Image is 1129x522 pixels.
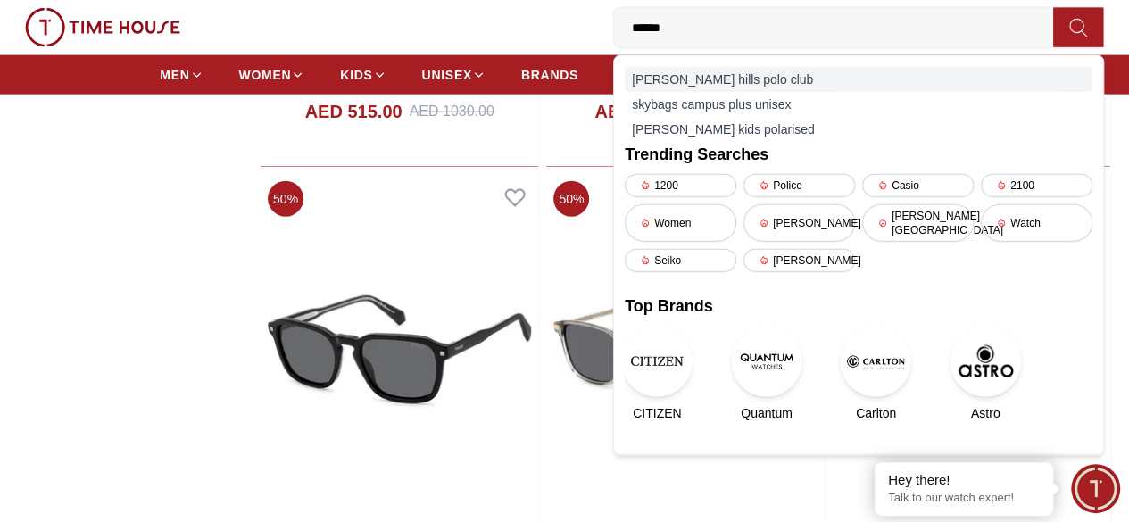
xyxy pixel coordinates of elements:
div: 1200 [625,174,736,197]
h4: AED 515.00 [305,99,403,124]
div: Casio [862,174,974,197]
div: AED 1030.00 [410,101,494,122]
a: CarltonCarlton [843,326,909,422]
a: CITIZENCITIZEN [625,326,690,422]
h4: AED 470.00 [594,99,692,124]
span: Carlton [856,404,896,422]
div: [PERSON_NAME] kids polarised [625,117,1092,142]
img: Quantum [731,326,802,397]
div: [PERSON_NAME] hills polo club [625,67,1092,92]
a: AstroAstro [953,326,1018,422]
span: KIDS [340,66,372,84]
h2: Trending Searches [625,142,1092,167]
span: MEN [160,66,189,84]
div: skybags campus plus unisex [625,92,1092,117]
div: Watch [981,204,1092,242]
a: UNISEX [422,59,486,91]
span: 50 % [268,181,303,217]
h2: Top Brands [625,294,1092,319]
div: Police [743,174,855,197]
div: 2100 [981,174,1092,197]
a: QuantumQuantum [735,326,800,422]
img: Astro [950,326,1021,397]
div: Hey there! [888,471,1040,489]
span: 50 % [553,181,589,217]
span: WOMEN [239,66,292,84]
img: Carlton [840,326,911,397]
div: Chat Widget [1071,464,1120,513]
a: BRANDS [521,59,578,91]
a: WOMEN [239,59,305,91]
a: KIDS [340,59,386,91]
span: UNISEX [422,66,472,84]
div: Women [625,204,736,242]
div: [PERSON_NAME] [743,249,855,272]
span: BRANDS [521,66,578,84]
p: Talk to our watch expert! [888,491,1040,506]
span: CITIZEN [633,404,681,422]
div: Seiko [625,249,736,272]
a: MEN [160,59,203,91]
img: ... [25,8,180,47]
span: Astro [971,404,1000,422]
img: CITIZEN [621,326,693,397]
div: [PERSON_NAME][GEOGRAPHIC_DATA] [862,204,974,242]
div: [PERSON_NAME] [743,204,855,242]
span: Quantum [741,404,793,422]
